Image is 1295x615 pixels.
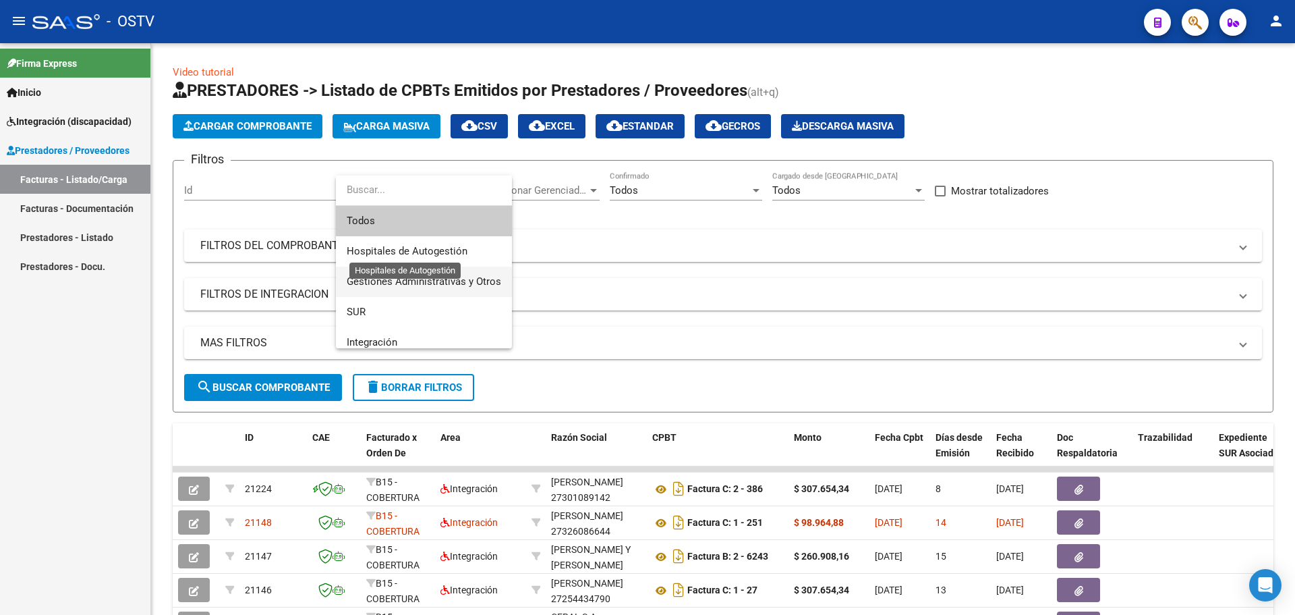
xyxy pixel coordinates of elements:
span: Gestiones Administrativas y Otros [347,275,501,288]
span: SUR [347,306,366,318]
span: Todos [347,206,501,236]
span: Hospitales de Autogestión [347,245,467,257]
input: dropdown search [336,175,512,205]
span: Integración [347,336,397,348]
div: Open Intercom Messenger [1249,569,1282,601]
